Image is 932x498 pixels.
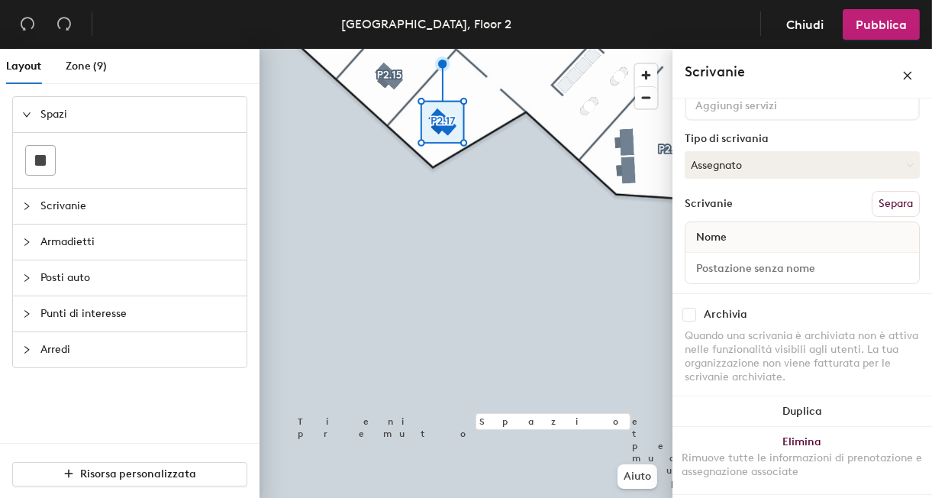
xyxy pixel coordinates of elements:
span: Scrivanie [40,189,237,224]
button: Duplica [672,396,932,427]
span: Chiudi [786,18,824,32]
input: Postazione senza nome [689,257,916,279]
span: Zone (9) [66,60,107,73]
span: collapsed [22,202,31,211]
span: Spazi [40,97,237,132]
button: Chiudi [773,9,837,40]
span: collapsed [22,345,31,354]
div: Scrivanie [685,198,733,210]
span: collapsed [22,238,31,247]
span: expanded [22,110,31,119]
button: Ripeti (⌘ + ⇧ + Z) [49,9,79,40]
span: Pubblica [856,18,907,32]
span: Risorsa personalizzata [80,467,196,480]
button: Pubblica [843,9,920,40]
div: Quando una scrivania è archiviata non è attiva nelle funzionalità visibili agli utenti. La tua or... [685,329,920,384]
button: Aiuto [618,464,657,489]
span: Punti di interesse [40,296,237,331]
span: Layout [6,60,41,73]
button: Assegnato [685,151,920,179]
span: Arredi [40,332,237,367]
h4: Scrivanie [685,62,853,82]
span: Nome [689,224,734,251]
span: Armadietti [40,225,237,260]
div: [GEOGRAPHIC_DATA], Floor 2 [341,15,511,34]
button: Annulla (⌘ + Z) [12,9,43,40]
span: Posti auto [40,260,237,296]
button: Risorsa personalizzata [12,462,247,487]
div: Archivia [704,309,747,321]
span: close [902,70,913,81]
input: Aggiungi servizi [692,95,830,113]
button: EliminaRimuove tutte le informazioni di prenotazione e assegnazione associate [672,427,932,494]
span: collapsed [22,273,31,283]
div: Tipo di scrivania [685,133,920,145]
button: Separa [872,191,920,217]
span: undo [20,16,35,31]
div: Rimuove tutte le informazioni di prenotazione e assegnazione associate [682,451,923,479]
span: collapsed [22,309,31,319]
